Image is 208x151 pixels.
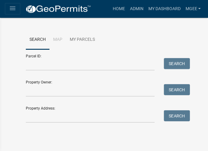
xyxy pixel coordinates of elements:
[66,30,99,50] a: My Parcels
[26,30,49,50] a: Search
[5,3,20,14] button: menu
[146,3,183,15] a: My Dashboard
[9,5,16,12] i: menu
[164,58,190,69] button: Search
[183,3,203,15] a: mgee
[164,84,190,95] button: Search
[164,110,190,121] button: Search
[127,3,146,15] a: Admin
[110,3,127,15] a: Home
